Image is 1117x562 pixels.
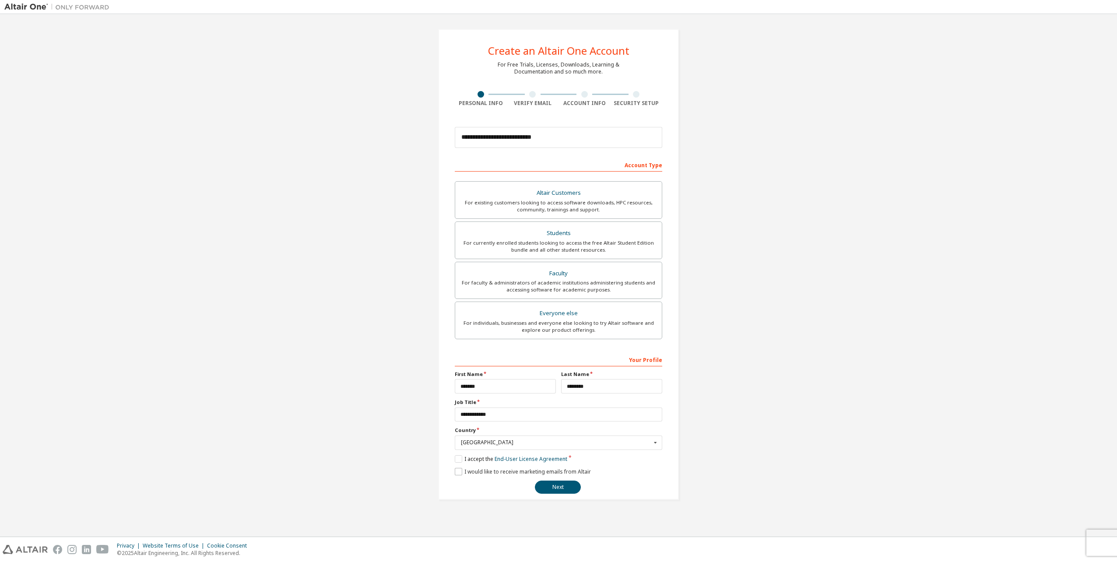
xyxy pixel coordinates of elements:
div: Personal Info [455,100,507,107]
div: For Free Trials, Licenses, Downloads, Learning & Documentation and so much more. [498,61,619,75]
div: Account Info [558,100,611,107]
div: Security Setup [611,100,663,107]
a: End-User License Agreement [495,455,567,463]
img: instagram.svg [67,545,77,554]
label: I would like to receive marketing emails from Altair [455,468,591,475]
div: Your Profile [455,352,662,366]
div: Students [460,227,657,239]
button: Next [535,481,581,494]
label: Country [455,427,662,434]
img: facebook.svg [53,545,62,554]
img: altair_logo.svg [3,545,48,554]
div: For faculty & administrators of academic institutions administering students and accessing softwa... [460,279,657,293]
div: Faculty [460,267,657,280]
label: First Name [455,371,556,378]
label: Job Title [455,399,662,406]
label: I accept the [455,455,567,463]
div: [GEOGRAPHIC_DATA] [461,440,651,445]
div: Create an Altair One Account [488,46,629,56]
div: Cookie Consent [207,542,252,549]
img: Altair One [4,3,114,11]
p: © 2025 Altair Engineering, Inc. All Rights Reserved. [117,549,252,557]
div: Privacy [117,542,143,549]
div: Website Terms of Use [143,542,207,549]
div: Account Type [455,158,662,172]
div: For existing customers looking to access software downloads, HPC resources, community, trainings ... [460,199,657,213]
div: Everyone else [460,307,657,320]
img: linkedin.svg [82,545,91,554]
img: youtube.svg [96,545,109,554]
div: Altair Customers [460,187,657,199]
div: For currently enrolled students looking to access the free Altair Student Edition bundle and all ... [460,239,657,253]
div: Verify Email [507,100,559,107]
div: For individuals, businesses and everyone else looking to try Altair software and explore our prod... [460,320,657,334]
label: Last Name [561,371,662,378]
